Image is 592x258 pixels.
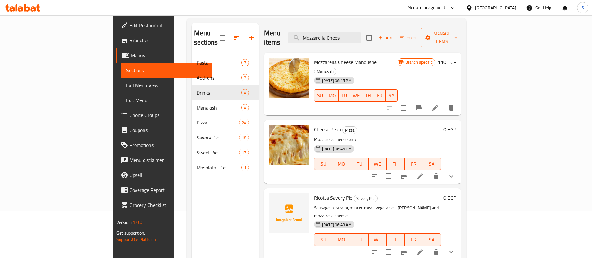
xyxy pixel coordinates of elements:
span: Select to update [382,170,395,183]
button: TH [362,89,374,102]
span: Manakish [197,104,241,111]
p: Mozzarella cheese only [314,136,441,144]
button: SA [423,233,441,246]
span: SA [388,91,395,100]
a: Grocery Checklist [116,197,212,212]
button: Sort [398,33,418,43]
span: TU [341,91,348,100]
button: TH [387,233,405,246]
div: Add-ons3 [192,70,259,85]
img: Ricotta Savory Pie [269,193,309,233]
span: Sort sections [229,30,244,45]
span: 1.0.0 [133,218,142,226]
div: Manakish4 [192,100,259,115]
span: MO [329,91,336,100]
div: [GEOGRAPHIC_DATA] [475,4,516,11]
div: Pizza [197,119,239,126]
a: Edit menu item [431,104,439,112]
span: TH [389,159,402,168]
span: SU [317,235,330,244]
a: Edit Restaurant [116,18,212,33]
span: Mozzarella Cheese Manoushe [314,57,377,67]
span: Pasta [197,59,241,66]
span: 3 [242,75,249,81]
h6: 110 EGP [438,58,456,66]
span: [DATE] 06:15 PM [320,78,354,84]
button: TU [350,158,369,170]
span: Coverage Report [130,186,207,194]
img: Cheese Pizza [269,125,309,165]
button: SU [314,233,332,246]
div: items [239,119,249,126]
div: Sweet Pie17 [192,145,259,160]
svg: Show Choices [448,248,455,256]
span: Edit Menu [126,96,207,104]
span: FR [407,235,420,244]
button: FR [405,233,423,246]
button: MO [332,233,350,246]
span: Select to update [397,101,410,114]
div: items [241,89,249,96]
div: Mashlatat Pie1 [192,160,259,175]
div: Savory Pie18 [192,130,259,145]
span: [DATE] 06:45 PM [320,146,354,152]
span: Sweet Pie [197,149,239,156]
button: TU [350,233,369,246]
h6: 0 EGP [443,125,456,134]
span: Branch specific [403,59,435,65]
button: Branch-specific-item [411,100,426,115]
div: Pasta7 [192,55,259,70]
span: Select section [363,31,376,44]
span: Add item [376,33,396,43]
div: Drinks4 [192,85,259,100]
span: Menus [131,51,207,59]
span: Sections [126,66,207,74]
div: items [241,104,249,111]
span: Get support on: [116,229,145,237]
h6: 0 EGP [443,193,456,202]
a: Support.OpsPlatform [116,235,156,243]
button: SA [386,89,398,102]
span: 4 [242,90,249,96]
span: Grocery Checklist [130,201,207,209]
button: TH [387,158,405,170]
img: Mozzarella Cheese Manoushe [269,58,309,98]
span: SA [425,159,438,168]
span: [DATE] 06:43 AM [320,222,354,228]
a: Promotions [116,138,212,153]
button: sort-choices [367,169,382,184]
span: Savory Pie [354,195,377,202]
span: SA [425,235,438,244]
span: 18 [239,135,249,141]
span: Manage items [426,30,458,46]
button: WE [350,89,362,102]
span: Version: [116,218,132,226]
a: Menus [116,48,212,63]
div: Drinks [197,89,241,96]
span: Choice Groups [130,111,207,119]
div: items [241,74,249,81]
h2: Menu items [264,28,280,47]
button: FR [374,89,386,102]
button: Add [376,33,396,43]
button: MO [332,158,350,170]
span: FR [377,91,384,100]
button: Branch-specific-item [396,169,411,184]
span: Menu disclaimer [130,156,207,164]
span: FR [407,159,420,168]
div: items [239,149,249,156]
a: Upsell [116,168,212,183]
button: WE [369,233,387,246]
button: delete [444,100,459,115]
span: Mashlatat Pie [197,164,241,171]
button: SU [314,89,326,102]
span: Full Menu View [126,81,207,89]
button: show more [444,169,459,184]
span: 17 [239,150,249,156]
span: WE [371,235,384,244]
a: Full Menu View [121,78,212,93]
span: Add [377,34,394,41]
span: Promotions [130,141,207,149]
